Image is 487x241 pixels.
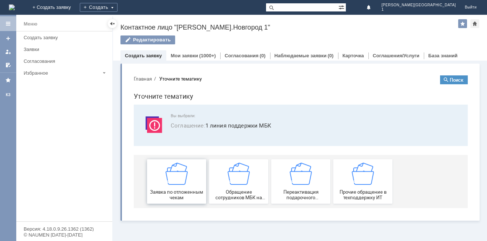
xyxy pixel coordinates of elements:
[2,59,14,71] a: Мои согласования
[21,55,111,67] a: Согласования
[19,90,78,134] button: Заявка по отложенным чекам
[328,53,334,58] div: (0)
[24,232,105,237] div: © NAUMEN [DATE]-[DATE]
[458,19,467,28] div: Добавить в избранное
[31,7,74,12] div: Уточните тематику
[108,19,117,28] div: Скрыть меню
[312,6,340,15] button: Поиск
[80,3,118,12] div: Создать
[120,24,458,31] div: Контактное лицо "[PERSON_NAME].Новгород 1"
[343,53,364,58] a: Карточка
[382,7,456,12] span: 1
[162,93,184,115] img: getfafe0041f1c547558d014b707d1d9f05
[2,46,14,58] a: Мои заявки
[21,120,76,131] span: Заявка по отложенным чекам
[9,4,15,10] a: Перейти на домашнюю страницу
[84,120,138,131] span: Обращение сотрудников МБК на недоступность тех. поддержки
[21,44,111,55] a: Заявки
[81,90,140,134] button: Обращение сотрудников МБК на недоступность тех. поддержки
[208,120,262,131] span: Прочие обращение в техподдержку ИТ
[125,53,162,58] a: Создать заявку
[24,20,37,28] div: Меню
[199,53,216,58] div: (1000+)
[24,47,108,52] div: Заявки
[338,3,346,10] span: Расширенный поиск
[38,93,60,115] img: getfafe0041f1c547558d014b707d1d9f05
[24,58,108,64] div: Согласования
[171,53,198,58] a: Мои заявки
[24,35,108,40] div: Создать заявку
[6,6,24,13] button: Главная
[2,33,14,44] a: Создать заявку
[205,90,265,134] a: Прочие обращение в техподдержку ИТ
[143,90,202,134] a: Переактивация подарочного сертификата
[275,53,327,58] a: Наблюдаемые заявки
[43,44,331,49] span: Вы выбрали:
[9,4,15,10] img: logo
[2,89,14,101] a: КЗ
[24,70,100,76] div: Избранное
[382,3,456,7] span: [PERSON_NAME][GEOGRAPHIC_DATA]
[43,52,331,60] span: 1 линия поддержки МБК
[100,93,122,115] img: getfafe0041f1c547558d014b707d1d9f05
[24,227,105,231] div: Версия: 4.18.0.9.26.1362 (1362)
[2,92,14,98] div: КЗ
[6,21,340,32] h1: Уточните тематику
[470,19,479,28] div: Сделать домашней страницей
[43,52,78,60] span: Соглашение :
[224,93,246,115] img: getfafe0041f1c547558d014b707d1d9f05
[373,53,419,58] a: Соглашения/Услуги
[225,53,259,58] a: Согласования
[146,120,200,131] span: Переактивация подарочного сертификата
[21,32,111,43] a: Создать заявку
[15,44,37,66] img: svg%3E
[428,53,457,58] a: База знаний
[260,53,266,58] div: (0)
